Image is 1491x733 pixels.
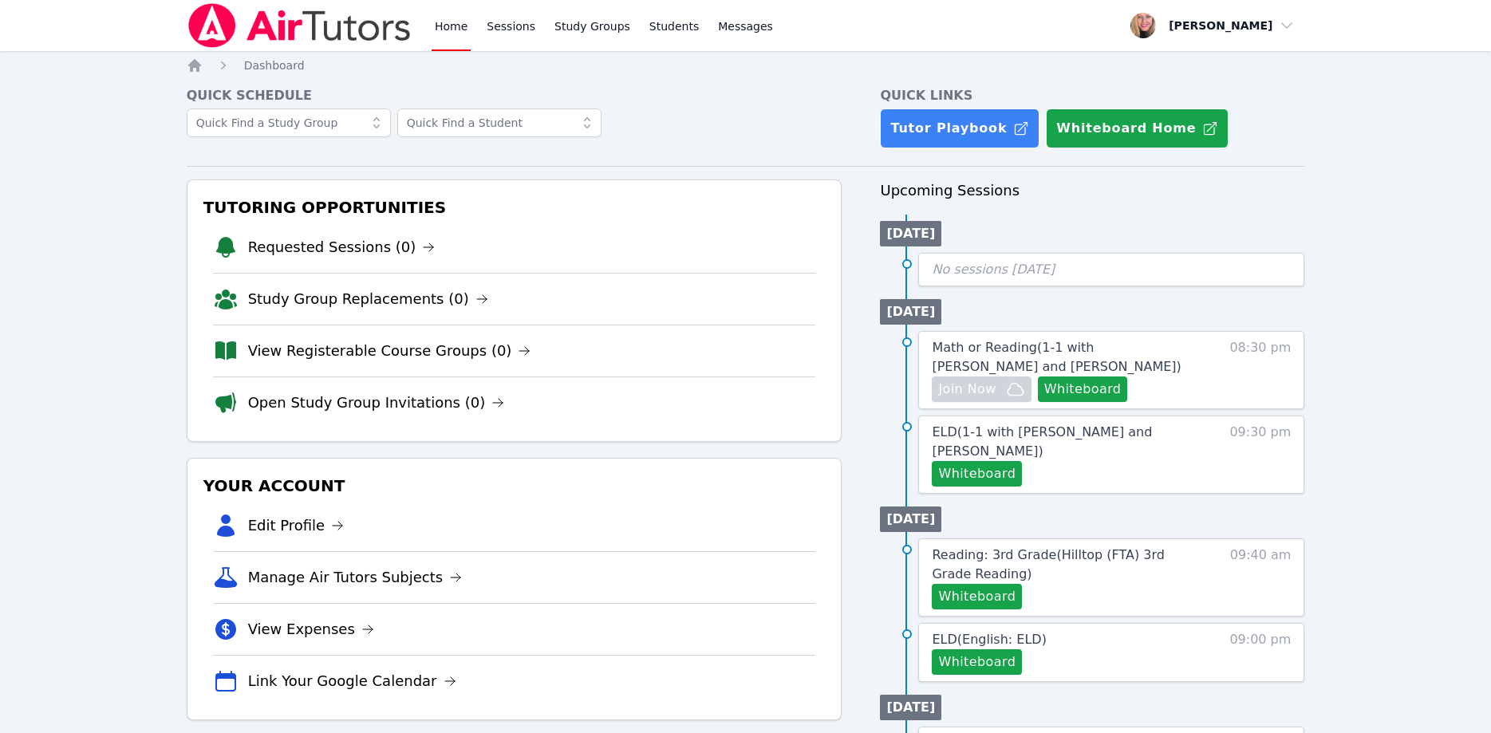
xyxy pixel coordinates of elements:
input: Quick Find a Student [397,108,602,137]
nav: Breadcrumb [187,57,1305,73]
a: Reading: 3rd Grade(Hilltop (FTA) 3rd Grade Reading) [932,546,1201,584]
a: Dashboard [244,57,305,73]
li: [DATE] [880,695,941,720]
h4: Quick Links [880,86,1304,105]
li: [DATE] [880,299,941,325]
a: Manage Air Tutors Subjects [248,566,463,589]
span: ELD ( English: ELD ) [932,632,1046,647]
a: Math or Reading(1-1 with [PERSON_NAME] and [PERSON_NAME]) [932,338,1201,376]
a: Study Group Replacements (0) [248,288,488,310]
a: Requested Sessions (0) [248,236,436,258]
span: Reading: 3rd Grade ( Hilltop (FTA) 3rd Grade Reading ) [932,547,1164,581]
a: ELD(English: ELD) [932,630,1046,649]
span: 08:30 pm [1229,338,1291,402]
h3: Upcoming Sessions [880,179,1304,202]
a: Tutor Playbook [880,108,1039,148]
a: View Expenses [248,618,374,640]
span: Join Now [938,380,996,399]
span: Messages [718,18,773,34]
button: Whiteboard [932,649,1022,675]
span: 09:40 am [1230,546,1292,609]
input: Quick Find a Study Group [187,108,391,137]
button: Whiteboard [932,461,1022,487]
h4: Quick Schedule [187,86,842,105]
a: Link Your Google Calendar [248,670,456,692]
span: ELD ( 1-1 with [PERSON_NAME] and [PERSON_NAME] ) [932,424,1152,459]
li: [DATE] [880,506,941,532]
li: [DATE] [880,221,941,246]
span: 09:00 pm [1229,630,1291,675]
h3: Tutoring Opportunities [200,193,829,222]
a: View Registerable Course Groups (0) [248,340,531,362]
img: Air Tutors [187,3,412,48]
h3: Your Account [200,471,829,500]
span: Math or Reading ( 1-1 with [PERSON_NAME] and [PERSON_NAME] ) [932,340,1181,374]
a: Edit Profile [248,514,345,537]
button: Whiteboard Home [1046,108,1229,148]
span: No sessions [DATE] [932,262,1055,277]
button: Join Now [932,376,1031,402]
button: Whiteboard [1038,376,1128,402]
a: Open Study Group Invitations (0) [248,392,505,414]
button: Whiteboard [932,584,1022,609]
a: ELD(1-1 with [PERSON_NAME] and [PERSON_NAME]) [932,423,1201,461]
span: 09:30 pm [1229,423,1291,487]
span: Dashboard [244,59,305,72]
